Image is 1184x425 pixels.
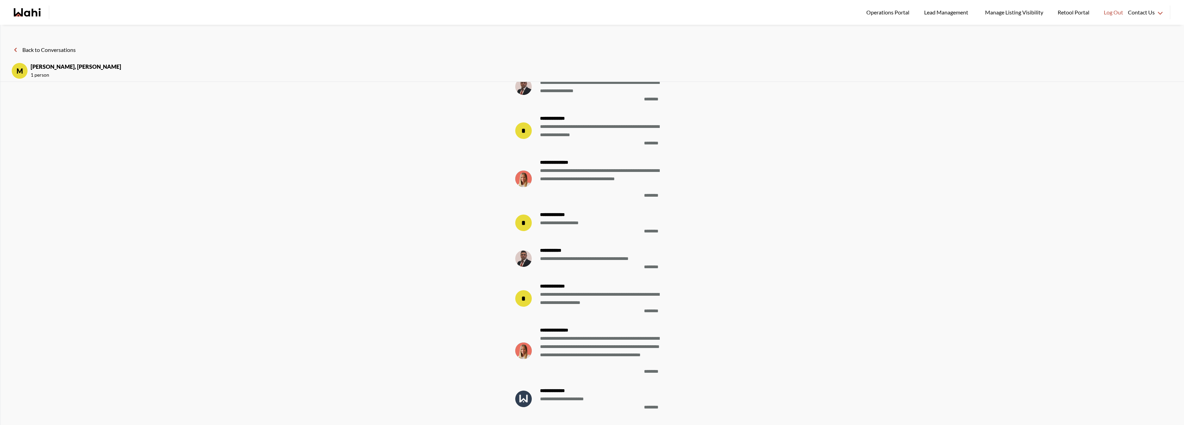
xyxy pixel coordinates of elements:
span: Operations Portal [866,8,912,17]
a: Wahi homepage [14,8,41,17]
span: Retool Portal [1058,8,1091,17]
span: 1 person [31,71,121,79]
span: Manage Listing Visibility [983,8,1045,17]
div: M [11,63,28,79]
strong: [PERSON_NAME], [PERSON_NAME] [31,63,121,71]
button: Back to Conversations [11,45,76,54]
span: Lead Management [924,8,971,17]
span: Log Out [1104,8,1123,17]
